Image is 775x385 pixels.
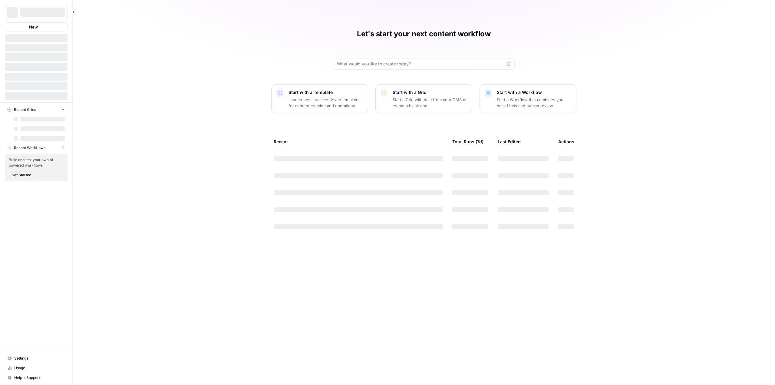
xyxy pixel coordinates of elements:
div: Actions [558,133,574,150]
input: What would you like to create today? [337,61,503,67]
span: Get Started [12,172,31,178]
span: Help + Support [14,375,65,380]
span: Recent Workflows [14,145,45,151]
span: New [29,24,38,30]
button: Start with a GridStart a Grid with data from your CMS or create a blank one [375,84,472,114]
button: Recent Workflows [5,143,68,152]
button: Start with a WorkflowStart a Workflow that combines your data, LLMs and human review [480,84,576,114]
span: Usage [14,365,65,371]
div: Recent [274,133,443,150]
p: Start with a Template [289,89,363,95]
a: Settings [5,353,68,363]
p: Start with a Workflow [497,89,571,95]
p: Start a Workflow that combines your data, LLMs and human review [497,97,571,109]
p: Start a Grid with data from your CMS or create a blank one [393,97,467,109]
p: Launch best-practice driven templates for content creation and operations [289,97,363,109]
button: Get Started [9,171,34,179]
button: Recent Grids [5,105,68,114]
h1: Let's start your next content workflow [357,29,491,39]
span: Build and test your own AI powered workflows [9,157,64,168]
button: Help + Support [5,373,68,383]
p: Start with a Grid [393,89,467,95]
button: Start with a TemplateLaunch best-practice driven templates for content creation and operations [271,84,368,114]
button: New [5,22,68,32]
div: Total Runs (7d) [452,133,483,150]
span: Settings [14,356,65,361]
span: Recent Grids [14,107,36,112]
div: Last Edited [498,133,521,150]
a: Usage [5,363,68,373]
